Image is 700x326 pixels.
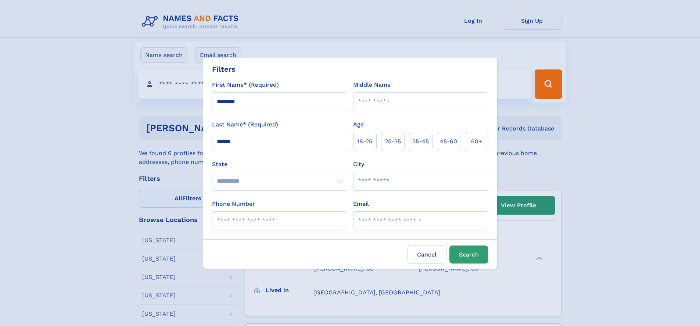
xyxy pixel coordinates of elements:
[449,246,488,264] button: Search
[212,120,278,129] label: Last Name* (Required)
[353,160,364,169] label: City
[353,200,369,208] label: Email
[212,80,279,89] label: First Name* (Required)
[212,64,236,75] div: Filters
[440,137,457,146] span: 45‑60
[412,137,429,146] span: 35‑45
[471,137,482,146] span: 60+
[385,137,401,146] span: 25‑35
[212,200,255,208] label: Phone Number
[357,137,372,146] span: 18‑25
[353,80,391,89] label: Middle Name
[408,246,446,264] label: Cancel
[212,160,347,169] label: State
[353,120,364,129] label: Age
